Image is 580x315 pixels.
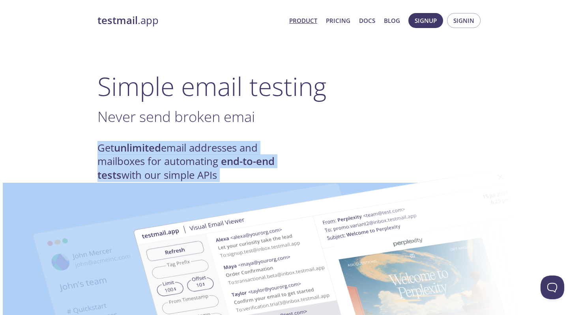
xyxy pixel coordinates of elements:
[97,141,290,182] h4: Get email addresses and mailboxes for automating with our simple APIs
[408,13,443,28] button: Signup
[384,15,400,26] a: Blog
[326,15,350,26] a: Pricing
[541,276,564,299] iframe: Help Scout Beacon - Open
[97,107,255,126] span: Never send broken emai
[114,141,161,155] strong: unlimited
[415,15,437,26] span: Signup
[453,15,474,26] span: Signin
[97,13,138,27] strong: testmail
[97,154,275,182] strong: end-to-end tests
[97,14,283,27] a: testmail.app
[97,71,483,101] h1: Simple email testing
[289,15,317,26] a: Product
[359,15,375,26] a: Docs
[447,13,481,28] button: Signin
